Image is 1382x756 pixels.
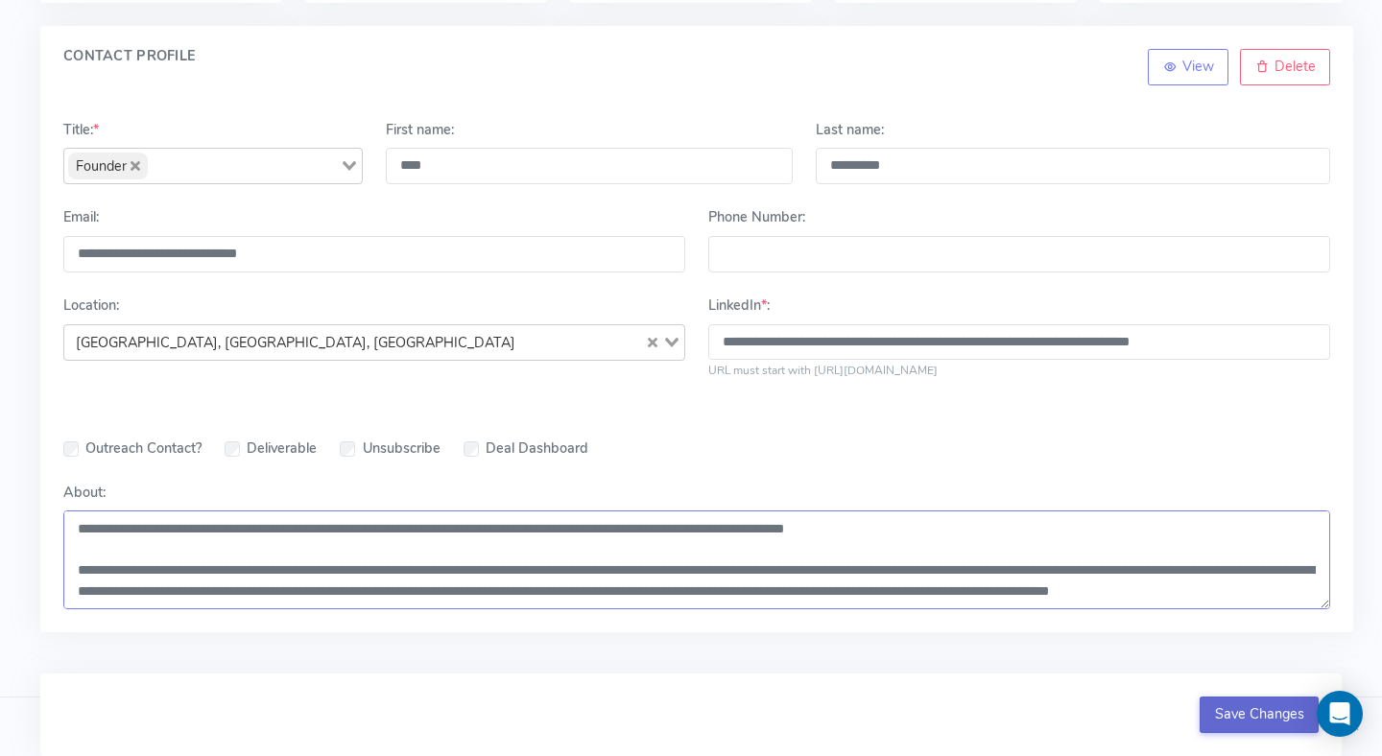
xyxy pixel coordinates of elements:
[63,148,363,184] div: Search for option
[1148,49,1228,85] a: View
[386,120,454,141] label: First name:
[1240,49,1330,85] a: Delete
[85,438,202,460] label: Outreach Contact?
[363,438,441,460] label: Unsubscribe
[648,332,657,353] button: Clear Selected
[486,438,588,460] label: Deal Dashboard
[525,329,643,356] input: Search for option
[247,438,317,460] label: Deliverable
[63,483,106,504] label: About:
[63,120,99,141] label: Title:
[68,153,148,179] span: Founder
[63,49,195,64] h4: CONTACT PROFILE
[63,295,119,317] label: Location:
[1200,697,1319,733] button: Save Changes
[150,153,338,179] input: Search for option
[63,207,99,228] label: Email:
[1317,691,1363,737] div: Open Intercom Messenger
[1182,57,1214,76] span: View
[1275,57,1316,76] span: Delete
[708,363,938,378] small: URL must start with [URL][DOMAIN_NAME]
[63,324,685,361] div: Search for option
[76,333,515,352] div: [GEOGRAPHIC_DATA], [GEOGRAPHIC_DATA], [GEOGRAPHIC_DATA]
[816,120,884,141] label: Last name:
[708,207,805,228] label: Phone Number:
[131,161,140,171] button: Deselect Founder
[708,295,770,317] label: LinkedIn :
